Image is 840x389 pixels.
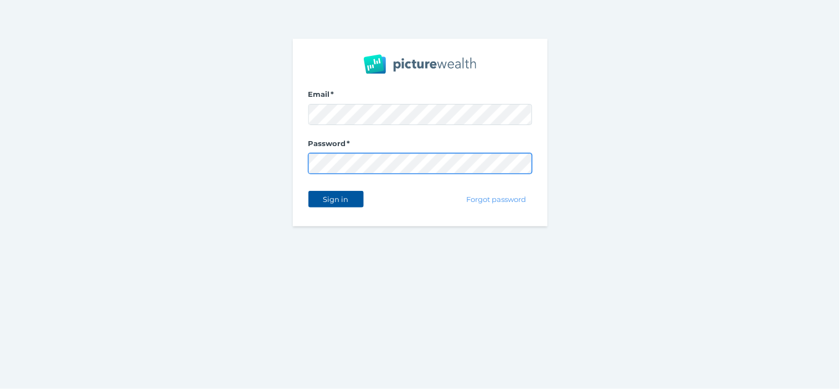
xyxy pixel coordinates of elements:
label: Password [308,139,532,153]
span: Sign in [318,195,353,204]
button: Forgot password [461,191,532,208]
label: Email [308,90,532,104]
img: PW [364,54,476,74]
button: Sign in [308,191,364,208]
span: Forgot password [462,195,531,204]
